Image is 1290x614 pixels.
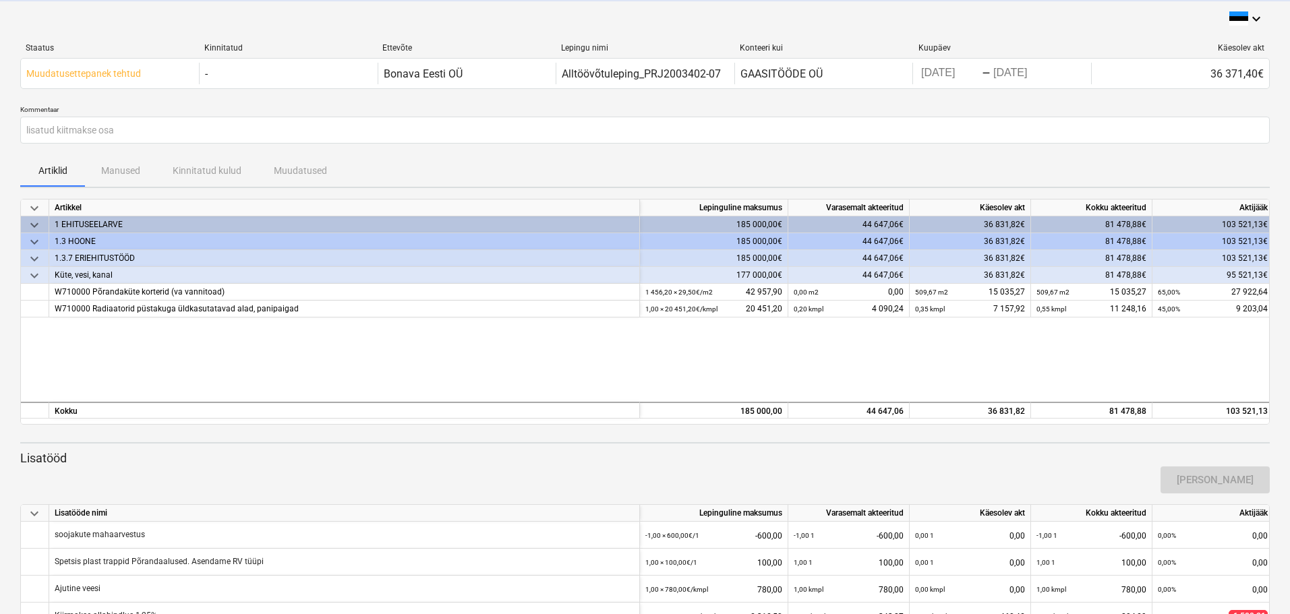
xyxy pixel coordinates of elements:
p: Lisatööd [20,450,1270,466]
span: keyboard_arrow_down [26,505,42,522]
small: 1 456,20 × 29,50€ / m2 [645,288,713,296]
small: 0,00 m2 [794,288,819,296]
p: Ajutine veesi [55,583,100,594]
div: Alltöövõtuleping_PRJ2003402-07 [562,67,721,80]
div: Käesolev akt [910,199,1031,216]
p: soojakute mahaarvestus [55,529,145,541]
div: 20 451,20 [645,301,782,317]
div: 27 922,64 [1158,284,1268,301]
div: W710000 Põrandaküte korterid (va vannitoad) [55,284,634,301]
div: Artikkel [49,199,640,216]
small: 0,55 kmpl [1036,305,1066,313]
div: Varasemalt akteeritud [788,505,910,522]
small: 1,00 × 100,00€ / 1 [645,559,697,566]
small: 0,35 kmpl [915,305,945,313]
div: 44 647,06€ [788,267,910,284]
small: 1,00 1 [1036,559,1055,566]
div: 103 521,13€ [1152,216,1274,233]
div: 177 000,00€ [640,267,788,284]
div: 103 521,13€ [1152,250,1274,267]
div: Käesolev akt [1096,43,1264,53]
span: keyboard_arrow_down [26,200,42,216]
div: 36 831,82€ [910,233,1031,250]
div: Konteeri kui [740,43,908,53]
small: 0,00% [1158,532,1176,539]
small: -1,00 1 [794,532,815,539]
div: 100,00 [645,549,782,576]
div: Ettevõte [382,43,550,53]
small: 509,67 m2 [915,288,948,296]
div: 44 647,06€ [788,233,910,250]
div: 4 090,24 [794,301,904,317]
div: 44 647,06€ [788,250,910,267]
div: 0,00 [1158,576,1268,603]
div: 36 831,82€ [910,216,1031,233]
div: 44 647,06 [794,403,904,420]
div: 100,00 [1036,549,1146,576]
div: 95 521,13€ [1152,267,1274,284]
div: - [205,67,208,80]
div: 0,00 [915,522,1025,549]
div: 36 371,40€ [1091,63,1269,84]
small: 0,00% [1158,559,1176,566]
small: 1,00 1 [794,559,813,566]
span: keyboard_arrow_down [26,268,42,284]
p: Kommentaar [20,105,1270,117]
div: Käesolev akt [910,505,1031,522]
p: Artiklid [36,164,69,178]
div: 0,00 [794,284,904,301]
div: Aktijääk [1152,199,1274,216]
span: keyboard_arrow_down [26,217,42,233]
small: -1,00 1 [1036,532,1057,539]
div: Kuupäev [918,43,1086,53]
div: Staatus [26,43,194,53]
div: 81 478,88€ [1031,267,1152,284]
p: Spetsis plast trappid Põrandaalused. Asendame RV tüüpi [55,556,264,567]
div: Lisatööde nimi [49,505,640,522]
div: 42 957,90 [645,284,782,301]
div: Varasemalt akteeritud [788,199,910,216]
small: 0,00 1 [915,532,934,539]
small: 0,20 kmpl [794,305,823,313]
div: Lepingu nimi [561,43,729,53]
small: 0,00% [1158,586,1176,593]
div: -600,00 [645,522,782,549]
small: 0,00 kmpl [915,586,945,593]
div: 7 157,92 [915,301,1025,317]
div: -600,00 [1036,522,1146,549]
small: 65,00% [1158,288,1180,296]
div: 44 647,06€ [788,216,910,233]
div: Bonava Eesti OÜ [384,67,463,80]
div: 185 000,00€ [640,250,788,267]
div: 185 000,00 [645,403,782,420]
div: 15 035,27 [1036,284,1146,301]
input: Lõpp [991,64,1054,83]
small: 0,00 1 [915,559,934,566]
div: 780,00 [794,576,904,603]
small: 509,67 m2 [1036,288,1069,296]
div: 81 478,88 [1031,402,1152,419]
div: 36 831,82€ [910,250,1031,267]
div: 11 248,16 [1036,301,1146,317]
div: 81 478,88€ [1031,216,1152,233]
div: -600,00 [794,522,904,549]
small: 1,00 × 780,00€ / kmpl [645,586,708,593]
div: W710000 Radiaatorid püstakuga üldkasutatavad alad, panipaigad [55,301,634,317]
div: 185 000,00€ [640,233,788,250]
span: keyboard_arrow_down [26,234,42,250]
div: Lepinguline maksumus [640,199,788,216]
small: 1,00 kmpl [1036,586,1066,593]
div: Kokku akteeritud [1031,199,1152,216]
div: 780,00 [645,576,782,603]
div: 0,00 [915,549,1025,576]
input: Algus [918,64,982,83]
div: Lepinguline maksumus [640,505,788,522]
div: 0,00 [915,576,1025,603]
div: 9 203,04 [1158,301,1268,317]
div: Küte, vesi, kanal [55,267,634,284]
div: 81 478,88€ [1031,250,1152,267]
div: 15 035,27 [915,284,1025,301]
div: - [982,69,991,78]
div: 36 831,82€ [910,267,1031,284]
div: 780,00 [1036,576,1146,603]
